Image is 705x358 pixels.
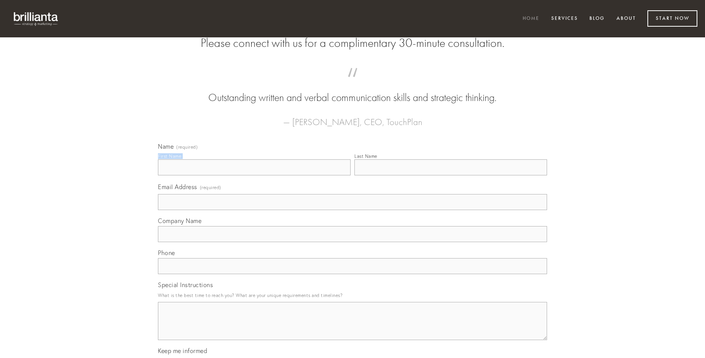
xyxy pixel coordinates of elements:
[518,13,544,25] a: Home
[176,145,198,149] span: (required)
[612,13,641,25] a: About
[158,249,175,257] span: Phone
[158,183,197,191] span: Email Address
[647,10,697,27] a: Start Now
[158,36,547,50] h2: Please connect with us for a complimentary 30-minute consultation.
[170,105,535,130] figcaption: — [PERSON_NAME], CEO, TouchPlan
[546,13,583,25] a: Services
[158,143,174,150] span: Name
[158,153,181,159] div: First Name
[170,75,535,90] span: “
[158,347,207,355] span: Keep me informed
[158,217,201,225] span: Company Name
[158,281,213,289] span: Special Instructions
[354,153,377,159] div: Last Name
[170,75,535,105] blockquote: Outstanding written and verbal communication skills and strategic thinking.
[584,13,610,25] a: Blog
[200,182,221,193] span: (required)
[8,8,65,30] img: brillianta - research, strategy, marketing
[158,290,547,300] p: What is the best time to reach you? What are your unique requirements and timelines?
